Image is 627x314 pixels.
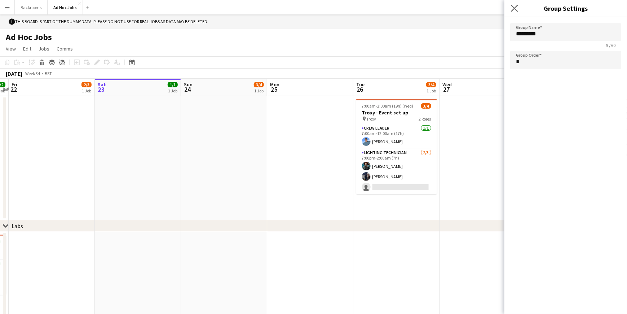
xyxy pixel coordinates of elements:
div: 1 Job [168,88,177,93]
span: Edit [23,45,31,52]
a: View [3,44,19,53]
div: Labs [12,222,23,230]
span: Comms [57,45,73,52]
button: Ad Hoc Jobs [48,0,83,14]
span: 22 [10,85,17,93]
h3: Group Settings [504,4,627,13]
span: Jobs [39,45,49,52]
a: Edit [20,44,34,53]
span: 9 / 60 [600,43,621,48]
span: 7:00am-2:00am (19h) (Wed) [362,103,414,109]
span: 24 [183,85,193,93]
span: 27 [441,85,452,93]
h3: Troxy - Event set up [356,109,437,116]
a: Comms [54,44,76,53]
span: 3/4 [421,103,431,109]
h1: Ad Hoc Jobs [6,32,52,43]
span: 3/4 [254,82,264,87]
div: BST [45,71,52,76]
span: 23 [97,85,106,93]
button: Backrooms [15,0,48,14]
span: 26 [355,85,365,93]
span: Fri [12,81,17,88]
div: 1 Job [254,88,264,93]
div: 1 Job [82,88,91,93]
span: 3/4 [426,82,436,87]
span: Sat [98,81,106,88]
span: Sun [184,81,193,88]
span: View [6,45,16,52]
span: 2/3 [81,82,92,87]
app-card-role: Lighting technician2/37:00pm-2:00am (7h)[PERSON_NAME][PERSON_NAME] [356,149,437,194]
div: 1 Job [427,88,436,93]
span: Mon [270,81,279,88]
a: Jobs [36,44,52,53]
span: Week 34 [24,71,42,76]
div: [DATE] [6,70,22,77]
span: Troxy [367,116,376,122]
span: Tue [356,81,365,88]
span: Wed [442,81,452,88]
span: 25 [269,85,279,93]
span: ! [9,18,15,25]
app-card-role: Crew Leader1/17:00am-12:00am (17h)[PERSON_NAME] [356,124,437,149]
span: 1/1 [168,82,178,87]
span: 2 Roles [419,116,431,122]
app-job-card: 7:00am-2:00am (19h) (Wed)3/4Troxy - Event set up Troxy2 RolesCrew Leader1/17:00am-12:00am (17h)[P... [356,99,437,194]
